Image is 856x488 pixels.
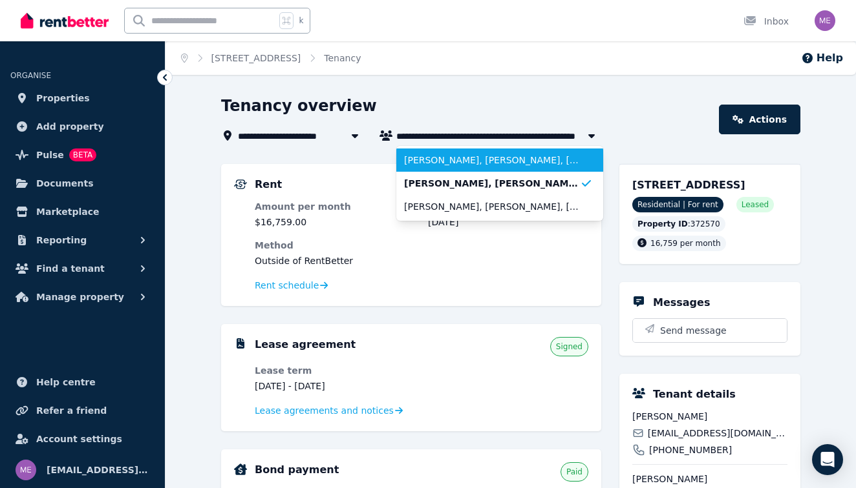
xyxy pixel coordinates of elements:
[637,219,688,229] span: Property ID
[255,380,415,392] dd: [DATE] - [DATE]
[632,216,725,232] div: : 372570
[404,200,580,213] span: [PERSON_NAME], [PERSON_NAME], [PERSON_NAME], [PERSON_NAME], [PERSON_NAME], and [PERSON_NAME]
[36,176,94,191] span: Documents
[10,170,155,196] a: Documents
[166,41,376,75] nav: Breadcrumb
[255,200,415,213] dt: Amount per month
[36,90,90,106] span: Properties
[10,199,155,225] a: Marketplace
[36,119,104,134] span: Add property
[10,284,155,310] button: Manage property
[404,154,580,167] span: [PERSON_NAME], [PERSON_NAME], [PERSON_NAME], [PERSON_NAME], [PERSON_NAME], and [PERSON_NAME]
[36,232,87,248] span: Reporting
[649,443,732,456] span: [PHONE_NUMBER]
[255,337,356,352] h5: Lease agreement
[255,404,403,417] a: Lease agreements and notices
[36,147,64,163] span: Pulse
[255,177,282,192] h5: Rent
[255,364,415,377] dt: Lease term
[234,463,247,475] img: Bond Details
[404,177,580,190] span: [PERSON_NAME], [PERSON_NAME], [PERSON_NAME], and [PERSON_NAME]
[36,289,124,305] span: Manage property
[428,216,588,229] dd: [DATE]
[36,431,122,447] span: Account settings
[556,341,583,352] span: Signed
[211,53,301,63] a: [STREET_ADDRESS]
[10,369,155,395] a: Help centre
[21,11,109,30] img: RentBetter
[255,216,415,229] dd: $16,759.00
[660,324,727,337] span: Send message
[36,204,99,219] span: Marketplace
[632,473,787,485] span: [PERSON_NAME]
[10,114,155,139] a: Add property
[566,467,583,477] span: Paid
[36,261,105,276] span: Find a tenant
[324,52,361,65] span: Tenancy
[742,199,769,210] span: Leased
[653,387,736,402] h5: Tenant details
[744,15,789,28] div: Inbox
[719,105,800,134] a: Actions
[10,398,155,423] a: Refer a friend
[299,15,303,26] span: k
[648,427,787,440] span: [EMAIL_ADDRESS][DOMAIN_NAME]
[10,227,155,253] button: Reporting
[632,197,723,212] span: Residential | For rent
[10,71,51,80] span: ORGANISE
[69,148,96,161] span: BETA
[255,279,328,292] a: Rent schedule
[801,50,843,66] button: Help
[633,319,787,342] button: Send message
[632,410,787,423] span: [PERSON_NAME]
[255,404,394,417] span: Lease agreements and notices
[221,96,377,116] h1: Tenancy overview
[10,426,155,452] a: Account settings
[632,179,745,191] span: [STREET_ADDRESS]
[812,444,843,475] div: Open Intercom Messenger
[10,142,155,168] a: PulseBETA
[650,239,721,248] span: 16,759 per month
[815,10,835,31] img: melpol@hotmail.com
[255,239,588,252] dt: Method
[255,279,319,292] span: Rent schedule
[10,85,155,111] a: Properties
[36,374,96,390] span: Help centre
[16,460,36,480] img: melpol@hotmail.com
[255,462,339,478] h5: Bond payment
[234,179,247,189] img: Rental Payments
[36,403,107,418] span: Refer a friend
[255,254,588,267] dd: Outside of RentBetter
[653,295,710,310] h5: Messages
[47,462,149,478] span: [EMAIL_ADDRESS][DOMAIN_NAME]
[10,256,155,281] button: Find a tenant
